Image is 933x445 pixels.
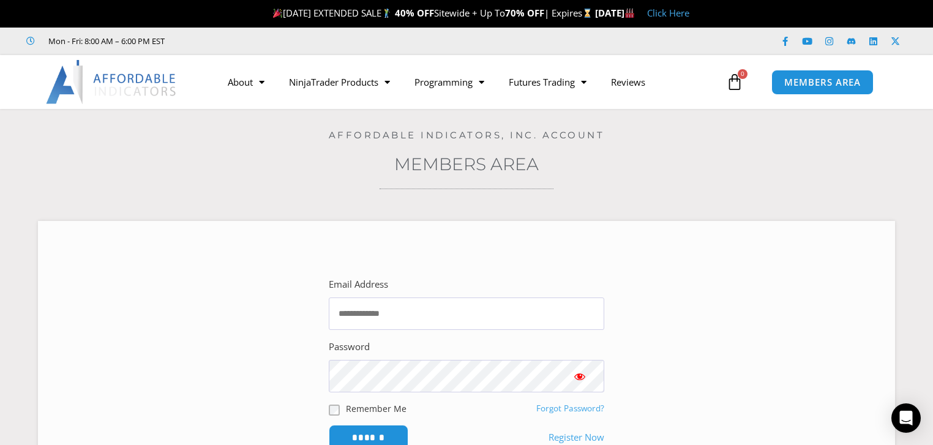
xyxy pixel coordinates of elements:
[394,154,539,174] a: Members Area
[273,9,282,18] img: 🎉
[771,70,874,95] a: MEMBERS AREA
[738,69,748,79] span: 0
[784,78,861,87] span: MEMBERS AREA
[891,403,921,433] div: Open Intercom Messenger
[45,34,165,48] span: Mon - Fri: 8:00 AM – 6:00 PM EST
[583,9,592,18] img: ⌛
[625,9,634,18] img: 🏭
[555,360,604,392] button: Show password
[599,68,658,96] a: Reviews
[329,129,605,141] a: Affordable Indicators, Inc. Account
[536,403,604,414] a: Forgot Password?
[329,338,370,356] label: Password
[270,7,594,19] span: [DATE] EXTENDED SALE Sitewide + Up To | Expires
[402,68,496,96] a: Programming
[382,9,391,18] img: 🏌️‍♂️
[505,7,544,19] strong: 70% OFF
[215,68,277,96] a: About
[595,7,635,19] strong: [DATE]
[346,402,407,415] label: Remember Me
[215,68,723,96] nav: Menu
[329,276,388,293] label: Email Address
[496,68,599,96] a: Futures Trading
[395,7,434,19] strong: 40% OFF
[277,68,402,96] a: NinjaTrader Products
[182,35,365,47] iframe: Customer reviews powered by Trustpilot
[708,64,762,100] a: 0
[647,7,689,19] a: Click Here
[46,60,178,104] img: LogoAI | Affordable Indicators – NinjaTrader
